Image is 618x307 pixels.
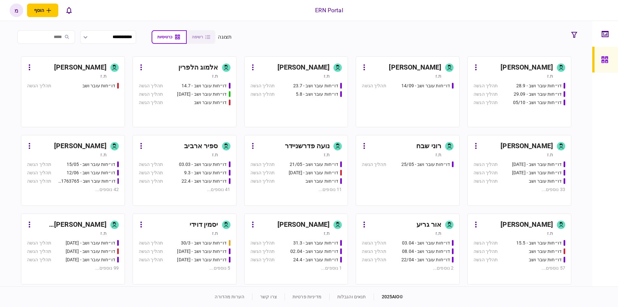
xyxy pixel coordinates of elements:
div: תצוגה [218,33,232,41]
a: [PERSON_NAME]ת.זדו״חות עובר ושב - 23.7תהליך הגשהדו״חות עובר ושב - 5.8תהליך הגשה [244,56,348,127]
div: תהליך הגשה [250,161,275,168]
div: דו״חות עובר ושב - 25/05 [401,161,450,168]
div: תהליך הגשה [27,256,51,263]
div: דו״חות עובר ושב - 23.7 [293,82,339,89]
div: דו״חות עובר ושב - 30/3 [181,240,227,246]
span: רשימה [192,35,203,39]
a: נועה פדרשניידרת.זדו״חות עובר ושב - 21/05תהליך הגשהדו״חות עובר ושב - 03/06/25תהליך הגשהדו״חות עובר... [244,135,348,206]
div: דו״חות עובר ושב - 15.5 [516,240,562,246]
div: תהליך הגשה [139,240,163,246]
a: [PERSON_NAME]ת.זדו״חות עובר ושב - 25.06.25תהליך הגשהדו״חות עובר ושב - 26.06.25תהליך הגשהדו״חות עו... [467,135,571,206]
div: דו״חות עובר ושב - 03.03 [179,161,227,168]
div: אלמוג הלפרין [178,62,218,73]
a: [PERSON_NAME]ת.זדו״חות עובר ושב - 14/09תהליך הגשה [356,56,460,127]
div: תהליך הגשה [27,240,51,246]
div: תהליך הגשה [250,82,275,89]
div: 57 נוספים ... [473,265,565,272]
div: אור גריע [417,220,441,230]
div: מ [10,4,23,17]
div: דו״חות עובר ושב - 02.04 [290,248,338,255]
div: דו״חות עובר ושב [305,178,338,185]
div: ת.ז [100,230,106,236]
div: תהליך הגשה [362,256,386,263]
div: ת.ז [324,73,330,79]
div: 5 נוספים ... [139,265,230,272]
div: 41 נוספים ... [139,186,230,193]
div: 2 נוספים ... [362,265,454,272]
div: ת.ז [324,230,330,236]
div: תהליך הגשה [473,99,498,106]
div: ספיר ארביב [184,141,218,151]
div: דו״חות עובר ושב - 31.3 [293,240,339,246]
div: תהליך הגשה [250,240,275,246]
div: דו״חות עובר ושב [529,248,562,255]
div: דו״חות עובר ושב - 28.9 [516,82,562,89]
div: דו״חות עובר ושב - 9.3 [184,169,227,176]
div: דו״חות עובר ושב [82,82,115,89]
div: דו״חות עובר ושב - 21/05 [290,161,338,168]
a: [PERSON_NAME]ת.זדו״חות עובר ושב - 28.9תהליך הגשהדו״חות עובר ושב - 29.09תהליך הגשהדו״חות עובר ושב ... [467,56,571,127]
div: תהליך הגשה [473,169,498,176]
div: דו״חות עובר ושב - 29.09 [514,91,562,98]
div: תהליך הגשה [27,82,51,89]
div: תהליך הגשה [250,256,275,263]
div: [PERSON_NAME] [501,220,553,230]
div: תהליך הגשה [139,161,163,168]
div: ת.ז [435,230,441,236]
a: [PERSON_NAME]ת.זדו״חות עובר ושב - 15/05תהליך הגשהדו״חות עובר ושב - 12/06תהליך הגשהדו״חות עובר ושב... [21,135,125,206]
div: [PERSON_NAME] [54,62,107,73]
div: תהליך הגשה [139,248,163,255]
div: ת.ז [547,151,553,158]
div: תהליך הגשה [27,161,51,168]
div: דו״חות עובר ושב - 08.04 [402,248,450,255]
div: דו״חות עובר ושב - 15/05 [67,161,115,168]
button: פתח רשימת התראות [62,4,76,17]
div: תהליך הגשה [473,161,498,168]
div: [PERSON_NAME] [389,62,441,73]
div: דו״חות עובר ושב - 22/04 [401,256,450,263]
a: אלמוג הלפריןת.זדו״חות עובר ושב - 14.7תהליך הגשהדו״חות עובר ושב - 15.07.25תהליך הגשהדו״חות עובר וש... [133,56,237,127]
div: ERN Portal [315,6,343,14]
div: ת.ז [100,73,106,79]
div: תהליך הגשה [473,91,498,98]
div: [PERSON_NAME] [277,62,330,73]
div: תהליך הגשה [139,256,163,263]
div: תהליך הגשה [362,161,386,168]
div: תהליך הגשה [139,99,163,106]
a: [PERSON_NAME] [PERSON_NAME]ת.זדו״חות עובר ושב - 19/03/2025תהליך הגשהדו״חות עובר ושב - 19.3.25תהלי... [21,214,125,284]
button: פתח תפריט להוספת לקוח [27,4,58,17]
a: צרו קשר [260,294,277,299]
div: דו״חות עובר ושב - 19.3.25 [66,248,115,255]
div: [PERSON_NAME] [54,141,107,151]
div: תהליך הגשה [27,248,51,255]
div: תהליך הגשה [139,82,163,89]
div: [PERSON_NAME] [277,220,330,230]
div: דו״חות עובר ושב [529,256,562,263]
div: תהליך הגשה [139,178,163,185]
div: דו״חות עובר ושב - 14/09 [401,82,450,89]
div: דו״חות עובר ושב [529,178,562,185]
div: דו״חות עובר ושב - 22.4 [182,178,227,185]
div: תהליך הגשה [250,91,275,98]
div: ת.ז [324,151,330,158]
div: תהליך הגשה [139,169,163,176]
a: יסמין דוידית.זדו״חות עובר ושב - 30/3תהליך הגשהדו״חות עובר ושב - 31.08.25תהליך הגשהדו״חות עובר ושב... [133,214,237,284]
div: דו״חות עובר ושב - 24.4 [293,256,339,263]
div: ת.ז [435,151,441,158]
div: ת.ז [100,151,106,158]
div: דו״חות עובר ושב - 03.04 [402,240,450,246]
div: ת.ז [547,73,553,79]
button: רשימה [187,30,215,44]
div: רוני שבח [416,141,441,151]
div: [PERSON_NAME] [PERSON_NAME] [34,220,107,230]
div: תהליך הגשה [362,240,386,246]
div: דו״חות עובר ושב - 5.8 [296,91,339,98]
div: דו״חות עובר ושב - 26.06.25 [512,169,562,176]
div: דו״חות עובר ושב - 19.3.25 [66,256,115,263]
div: 11 נוספים ... [250,186,342,193]
div: 99 נוספים ... [27,265,119,272]
div: תהליך הגשה [250,248,275,255]
div: דו״חות עובר ושב - 12/06 [67,169,115,176]
div: דו״חות עובר ושב - 19/03/2025 [66,240,115,246]
div: תהליך הגשה [362,82,386,89]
